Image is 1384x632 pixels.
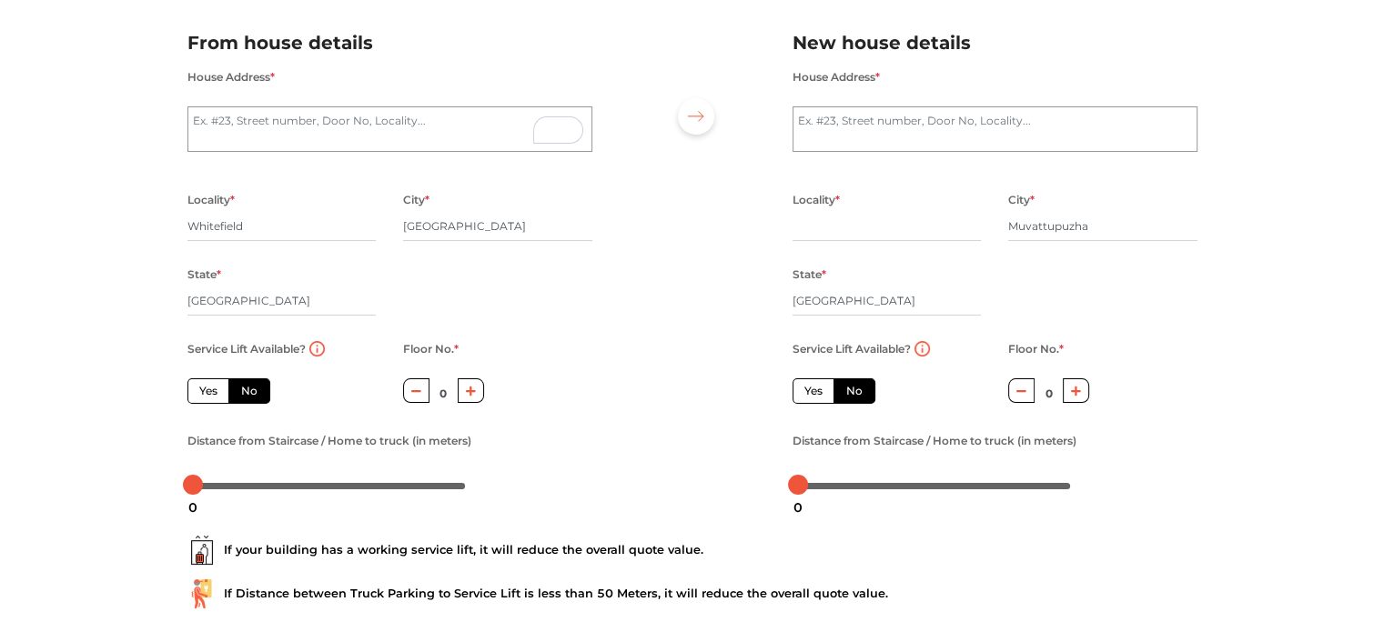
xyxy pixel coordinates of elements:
[187,28,592,58] h2: From house details
[793,378,834,404] label: Yes
[793,28,1197,58] h2: New house details
[786,492,810,523] div: 0
[187,106,592,152] textarea: To enrich screen reader interactions, please activate Accessibility in Grammarly extension settings
[403,337,459,361] label: Floor No.
[187,429,471,453] label: Distance from Staircase / Home to truck (in meters)
[187,536,217,565] img: ...
[403,188,429,212] label: City
[793,429,1076,453] label: Distance from Staircase / Home to truck (in meters)
[187,263,221,286] label: State
[181,492,205,523] div: 0
[187,579,217,608] img: ...
[187,536,1197,565] div: If your building has a working service lift, it will reduce the overall quote value.
[187,65,275,89] label: House Address
[793,65,880,89] label: House Address
[833,378,875,404] label: No
[793,337,911,361] label: Service Lift Available?
[187,579,1197,608] div: If Distance between Truck Parking to Service Lift is less than 50 Meters, it will reduce the over...
[1008,337,1064,361] label: Floor No.
[793,188,840,212] label: Locality
[228,378,270,404] label: No
[1008,188,1035,212] label: City
[793,263,826,286] label: State
[187,378,229,404] label: Yes
[187,337,306,361] label: Service Lift Available?
[187,188,235,212] label: Locality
